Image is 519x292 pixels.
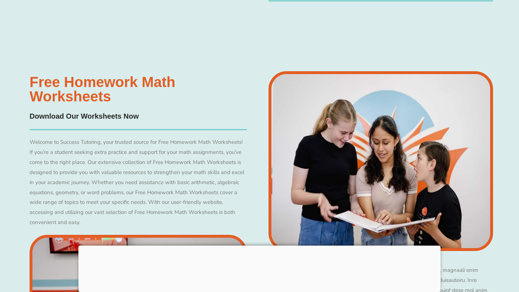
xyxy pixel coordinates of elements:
[30,137,247,228] div: Welcome to Success Tutoring, your trusted source for Free Homework Math Worksheets! If you’re a s...
[395,211,519,292] iframe: Chat Widget
[79,246,441,290] iframe: Advertisement
[30,75,247,104] h3: Free Homework Math Worksheets
[30,111,247,122] h4: Download Our Worksheets Now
